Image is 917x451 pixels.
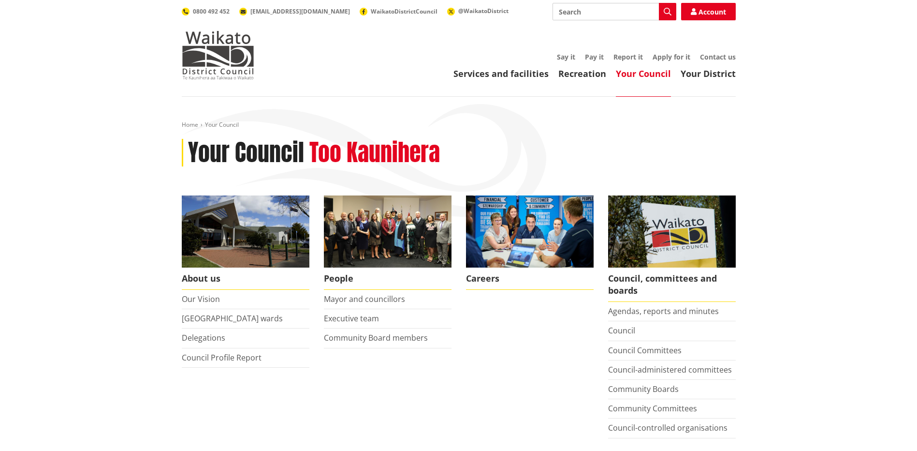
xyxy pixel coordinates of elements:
a: Apply for it [653,52,690,61]
span: @WaikatoDistrict [458,7,509,15]
span: Careers [466,268,594,290]
a: Say it [557,52,575,61]
a: [EMAIL_ADDRESS][DOMAIN_NAME] [239,7,350,15]
a: Agendas, reports and minutes [608,306,719,316]
a: Contact us [700,52,736,61]
a: Home [182,120,198,129]
a: [GEOGRAPHIC_DATA] wards [182,313,283,324]
a: 2022 Council People [324,195,451,290]
a: Community Board members [324,332,428,343]
a: Account [681,3,736,20]
img: Waikato District Council - Te Kaunihera aa Takiwaa o Waikato [182,31,254,79]
iframe: Messenger Launcher [873,410,907,445]
a: Careers [466,195,594,290]
span: People [324,268,451,290]
a: Council-administered committees [608,364,732,375]
a: Our Vision [182,294,220,304]
span: WaikatoDistrictCouncil [371,7,437,15]
nav: breadcrumb [182,121,736,129]
a: Recreation [558,68,606,79]
img: WDC Building 0015 [182,195,309,268]
a: Delegations [182,332,225,343]
a: WDC Building 0015 About us [182,195,309,290]
a: Council [608,325,635,336]
a: Council-controlled organisations [608,422,728,433]
span: Your Council [205,120,239,129]
span: 0800 492 452 [193,7,230,15]
h1: Your Council [188,139,304,167]
span: About us [182,268,309,290]
a: Waikato-District-Council-sign Council, committees and boards [608,195,736,302]
a: Community Boards [608,384,679,394]
img: Waikato-District-Council-sign [608,195,736,268]
span: [EMAIL_ADDRESS][DOMAIN_NAME] [250,7,350,15]
a: Mayor and councillors [324,294,405,304]
a: Pay it [585,52,604,61]
a: Council Committees [608,345,682,356]
a: Your District [681,68,736,79]
img: Office staff in meeting - Career page [466,195,594,268]
a: @WaikatoDistrict [447,7,509,15]
img: 2022 Council [324,195,451,268]
a: Community Committees [608,403,697,414]
a: Your Council [616,68,671,79]
span: Council, committees and boards [608,268,736,302]
a: Executive team [324,313,379,324]
a: 0800 492 452 [182,7,230,15]
a: Services and facilities [453,68,549,79]
a: Report it [613,52,643,61]
h2: Too Kaunihera [309,139,440,167]
input: Search input [553,3,676,20]
a: WaikatoDistrictCouncil [360,7,437,15]
a: Council Profile Report [182,352,262,363]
